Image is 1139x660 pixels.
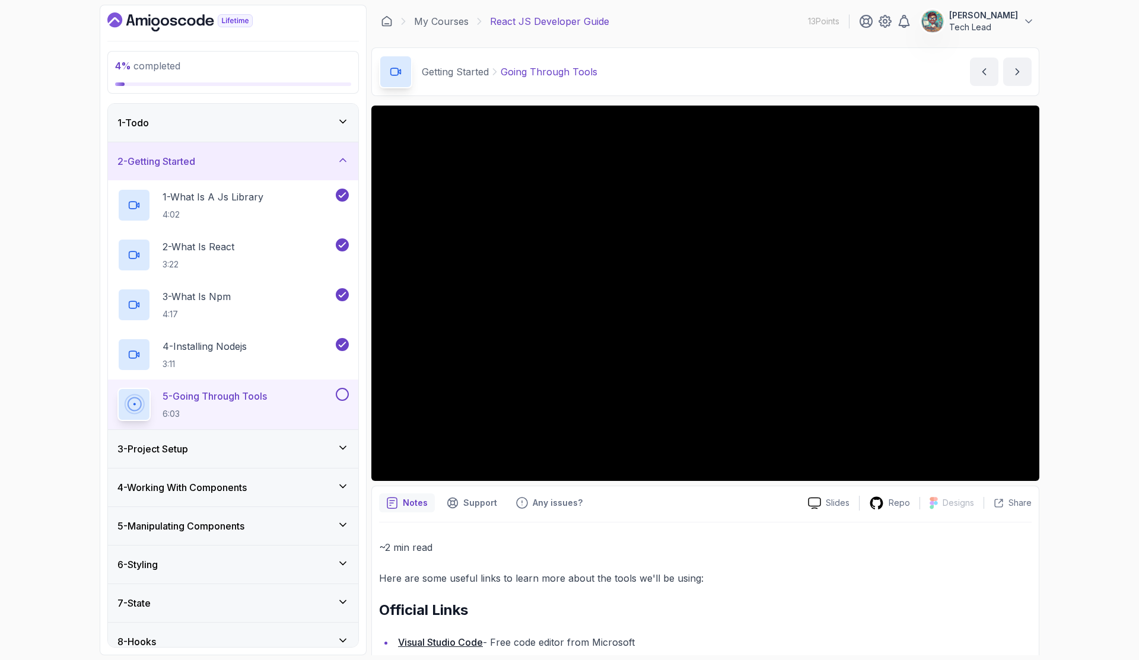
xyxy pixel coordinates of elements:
button: 7-State [108,584,358,622]
button: user profile image[PERSON_NAME]Tech Lead [921,9,1035,33]
button: 4-Installing Nodejs3:11 [117,338,349,371]
iframe: 6 - Going through tools [371,106,1039,481]
button: Support button [440,493,504,512]
p: 13 Points [808,15,839,27]
p: 3 - What Is Npm [163,289,231,304]
h2: Official Links [379,601,1032,620]
button: previous content [970,58,998,86]
button: 3-What Is Npm4:17 [117,288,349,321]
p: Here are some useful links to learn more about the tools we'll be using: [379,570,1032,586]
p: Designs [943,497,974,509]
h3: 7 - State [117,596,151,610]
button: 2-What Is React3:22 [117,238,349,272]
p: Repo [889,497,910,509]
li: - Free code editor from Microsoft [394,634,1032,651]
a: My Courses [414,14,469,28]
img: user profile image [921,10,944,33]
p: 3:22 [163,259,234,270]
button: 3-Project Setup [108,430,358,468]
button: 5-Manipulating Components [108,507,358,545]
p: 5 - Going Through Tools [163,389,267,403]
p: Notes [403,497,428,509]
button: notes button [379,493,435,512]
a: Repo [860,496,920,511]
p: Support [463,497,497,509]
h3: 2 - Getting Started [117,154,195,168]
button: 1-What Is A Js Library4:02 [117,189,349,222]
p: 6:03 [163,408,267,420]
p: 2 - What Is React [163,240,234,254]
button: 2-Getting Started [108,142,358,180]
p: 4 - Installing Nodejs [163,339,247,353]
a: Dashboard [381,15,393,27]
h3: 3 - Project Setup [117,442,188,456]
button: Feedback button [509,493,590,512]
p: 4:17 [163,308,231,320]
span: 4 % [115,60,131,72]
p: Going Through Tools [501,65,597,79]
p: Any issues? [533,497,583,509]
p: Share [1008,497,1032,509]
p: React JS Developer Guide [490,14,609,28]
p: [PERSON_NAME] [949,9,1018,21]
span: completed [115,60,180,72]
h3: 5 - Manipulating Components [117,519,244,533]
a: Slides [798,497,859,509]
h3: 6 - Styling [117,557,158,572]
button: 4-Working With Components [108,468,358,506]
p: Tech Lead [949,21,1018,33]
a: Dashboard [107,12,280,31]
a: Visual Studio Code [398,636,483,648]
button: 6-Styling [108,546,358,584]
p: 3:11 [163,358,247,370]
p: 4:02 [163,209,263,221]
button: 5-Going Through Tools6:03 [117,388,349,421]
button: 1-Todo [108,104,358,142]
h3: 8 - Hooks [117,635,156,649]
button: next content [1003,58,1032,86]
p: 1 - What Is A Js Library [163,190,263,204]
h3: 1 - Todo [117,116,149,130]
p: Getting Started [422,65,489,79]
p: Slides [826,497,850,509]
button: Share [984,497,1032,509]
h3: 4 - Working With Components [117,480,247,495]
p: ~2 min read [379,539,1032,556]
